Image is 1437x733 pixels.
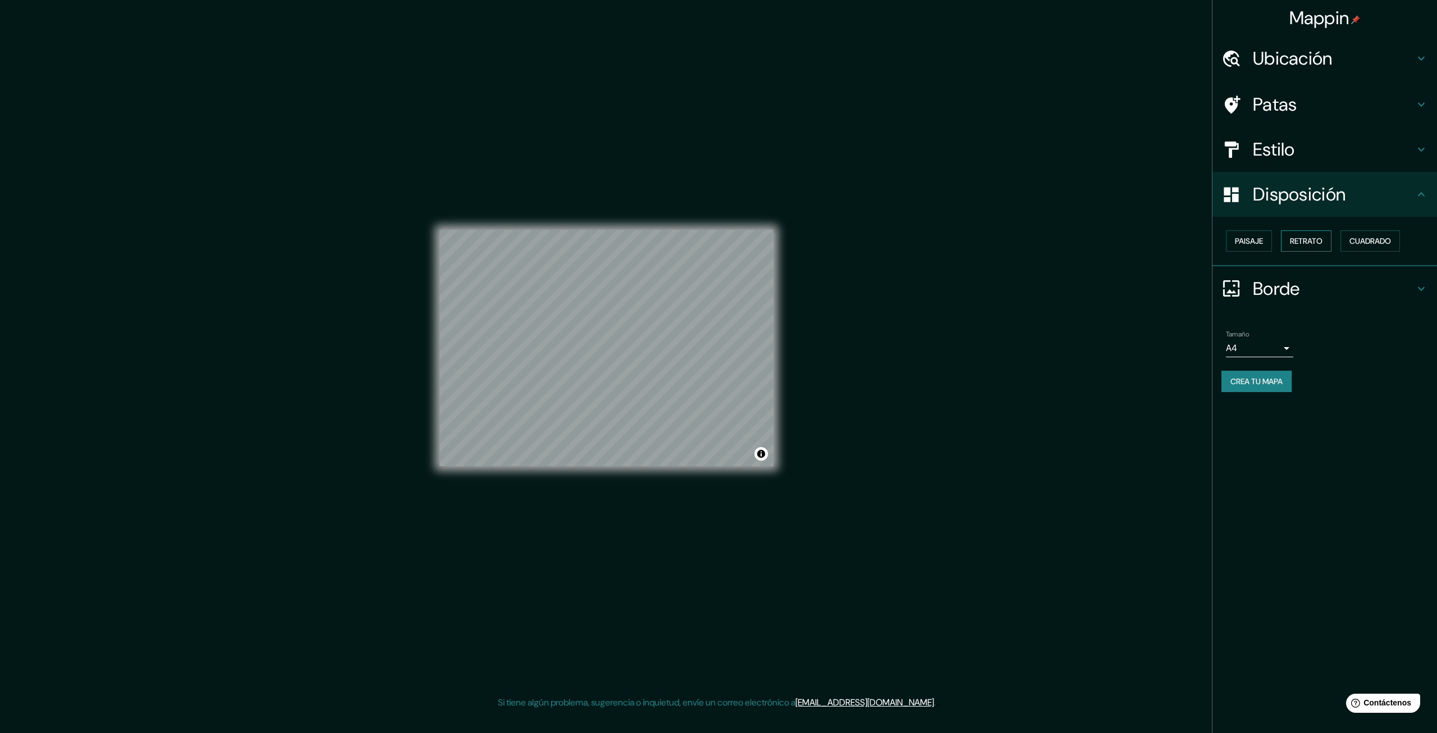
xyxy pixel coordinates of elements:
font: Tamaño [1226,330,1249,339]
div: Estilo [1212,127,1437,172]
font: . [936,696,937,708]
font: Cuadrado [1349,236,1391,246]
font: Estilo [1253,138,1295,161]
canvas: Mapa [440,230,774,466]
font: Paisaje [1235,236,1263,246]
div: Disposición [1212,172,1437,217]
button: Cuadrado [1340,230,1400,252]
div: Borde [1212,266,1437,311]
font: Mappin [1289,6,1349,30]
font: Borde [1253,277,1300,301]
font: A4 [1226,342,1237,354]
img: pin-icon.png [1351,15,1360,24]
div: A4 [1226,339,1293,357]
div: Ubicación [1212,36,1437,81]
font: Disposición [1253,183,1346,206]
font: Crea tu mapa [1230,376,1283,386]
iframe: Lanzador de widgets de ayuda [1337,689,1425,721]
button: Crea tu mapa [1221,371,1292,392]
font: Patas [1253,93,1297,116]
button: Retrato [1281,230,1331,252]
button: Activar o desactivar atribución [754,447,768,461]
div: Patas [1212,82,1437,127]
font: Ubicación [1253,47,1333,70]
a: [EMAIL_ADDRESS][DOMAIN_NAME] [795,696,934,708]
font: Retrato [1290,236,1322,246]
font: . [937,696,940,708]
font: . [934,696,936,708]
button: Paisaje [1226,230,1272,252]
font: Si tiene algún problema, sugerencia o inquietud, envíe un correo electrónico a [498,696,795,708]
